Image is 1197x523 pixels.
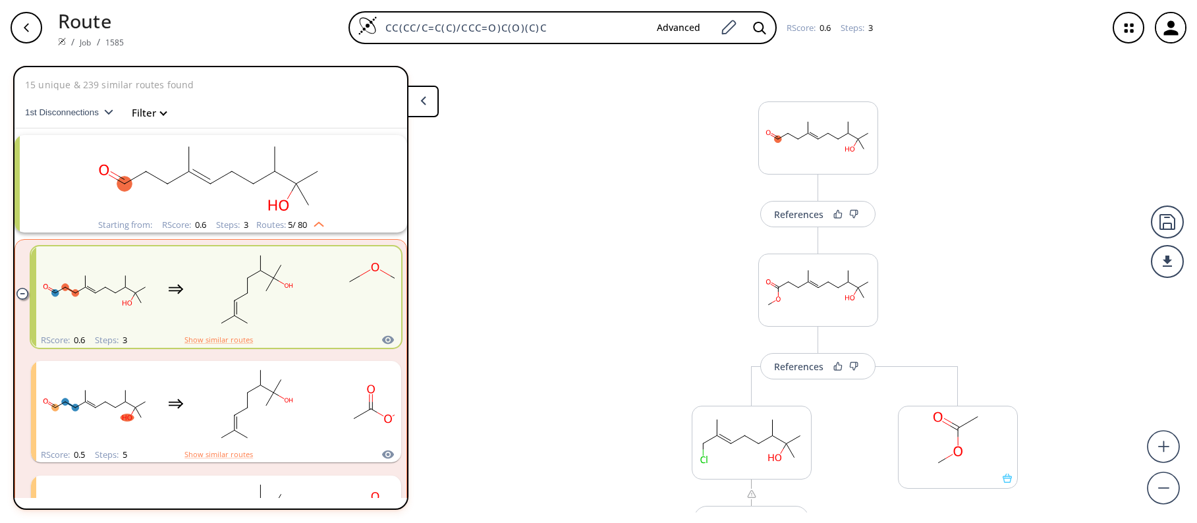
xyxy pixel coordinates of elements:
[95,336,127,344] div: Steps :
[818,22,831,34] span: 0.6
[25,78,194,92] p: 15 unique & 239 similar routes found
[36,363,155,445] svg: C/C(=C\CCC(C)C(C)(C)O)CCC=O
[124,108,166,118] button: Filter
[358,16,377,36] img: Logo Spaya
[774,362,823,371] div: References
[121,449,127,460] span: 5
[841,24,873,32] div: Steps :
[307,217,324,227] img: Up
[774,210,823,219] div: References
[95,451,127,459] div: Steps :
[72,449,85,460] span: 0.5
[41,451,85,459] div: RScore :
[288,221,307,229] span: 5 / 80
[121,334,127,346] span: 3
[80,37,91,48] a: Job
[40,135,382,217] svg: C/C(=C\CCC(C)C(C)(C)O)CCC=O
[256,221,324,229] div: Routes:
[329,363,447,445] svg: CC(=O)OC(C)=O
[197,248,316,331] svg: CC(C)=CCCC(C)C(C)(C)O
[184,334,253,346] button: Show similar routes
[58,38,66,45] img: Spaya logo
[242,219,248,231] span: 3
[646,16,711,40] button: Advanced
[216,221,248,229] div: Steps :
[58,7,124,35] p: Route
[162,221,206,229] div: RScore :
[36,248,155,331] svg: C/C(=C\CCC(C)C(C)(C)O)CCC=O
[41,336,85,344] div: RScore :
[899,406,1017,474] svg: COC(C)=O
[184,449,253,460] button: Show similar routes
[25,107,104,117] span: 1st Disconnections
[193,219,206,231] span: 0.6
[197,363,316,445] svg: CC(C)=CCCC(C)C(C)(C)O
[329,248,447,331] svg: COC(C)=O
[25,97,124,128] button: 1st Disconnections
[97,35,100,49] li: /
[759,254,877,321] svg: COC(=O)CC/C(C)=C/CCC(C)C(C)(C)O
[105,37,125,48] a: 1585
[692,406,811,474] svg: C/C(=C\CCC(C)C(C)(C)O)CCl
[377,21,646,34] input: Enter SMILES
[71,35,74,49] li: /
[787,24,831,32] div: RScore :
[759,102,877,169] svg: C/C(=C\CCC(C)C(C)(C)O)CCC=O
[98,221,152,229] div: Starting from:
[760,353,876,379] button: References
[72,334,85,346] span: 0.6
[760,201,876,227] button: References
[746,489,757,499] img: warning
[866,22,873,34] span: 3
